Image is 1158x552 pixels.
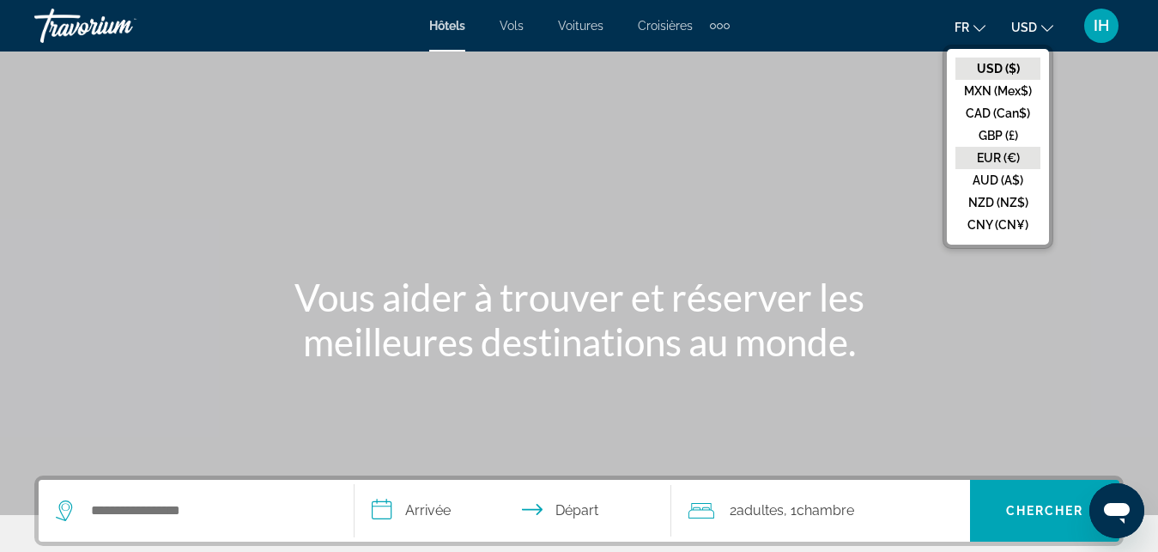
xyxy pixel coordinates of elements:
[1006,504,1084,518] span: Chercher
[955,169,1040,191] button: AUD (A$)
[955,214,1040,236] button: CNY (CN¥)
[784,499,854,523] span: , 1
[955,80,1040,102] button: MXN (Mex$)
[955,102,1040,124] button: CAD (Can$)
[1079,8,1124,44] button: User Menu
[710,12,730,39] button: Extra navigation items
[955,58,1040,80] button: USD ($)
[34,3,206,48] a: Travorium
[970,480,1119,542] button: Chercher
[955,21,969,34] span: fr
[797,502,854,519] span: Chambre
[955,124,1040,147] button: GBP (£)
[737,502,784,519] span: Adultes
[39,480,1119,542] div: Search widget
[1094,17,1109,34] span: IH
[500,19,524,33] a: Vols
[955,191,1040,214] button: NZD (NZ$)
[1011,15,1053,39] button: Change currency
[955,147,1040,169] button: EUR (€)
[955,15,985,39] button: Change language
[429,19,465,33] a: Hôtels
[671,480,970,542] button: Travelers: 2 adults, 0 children
[730,499,784,523] span: 2
[558,19,603,33] a: Voitures
[1011,21,1037,34] span: USD
[638,19,693,33] a: Croisières
[355,480,670,542] button: Check in and out dates
[258,275,901,364] h1: Vous aider à trouver et réserver les meilleures destinations au monde.
[1089,483,1144,538] iframe: Bouton de lancement de la fenêtre de messagerie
